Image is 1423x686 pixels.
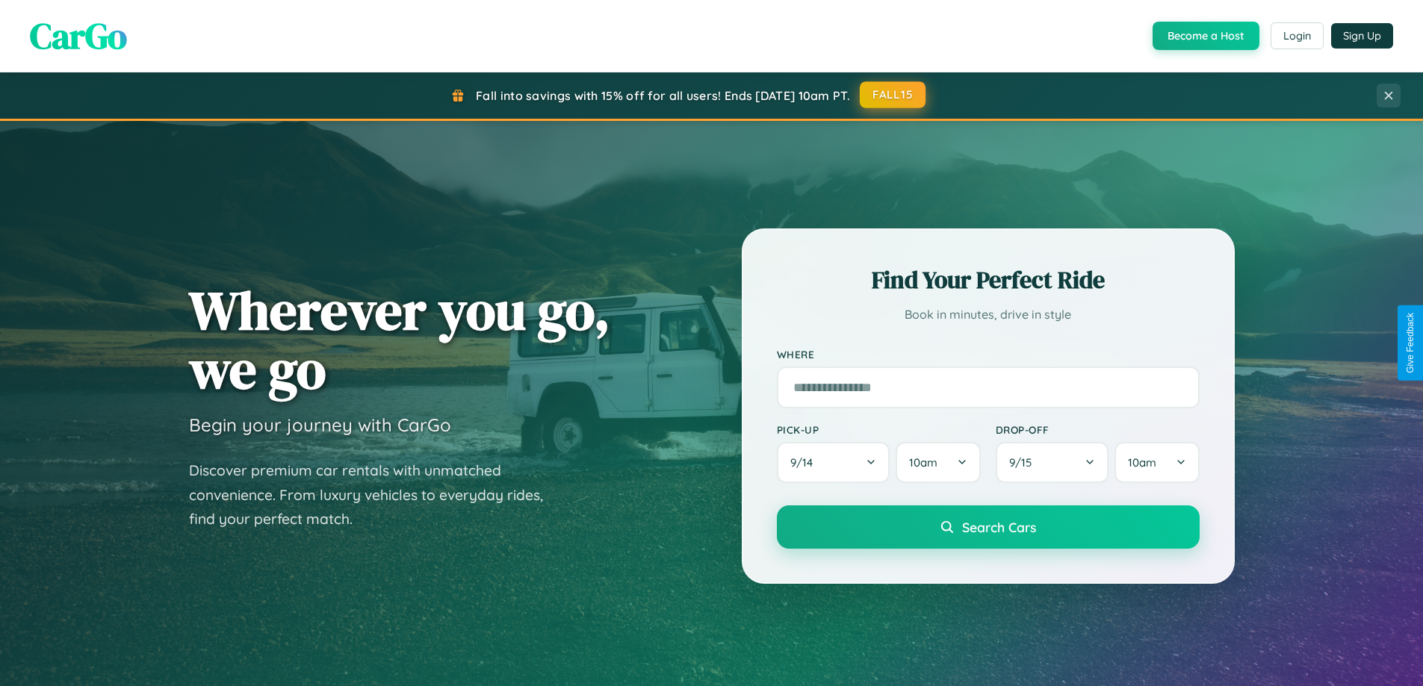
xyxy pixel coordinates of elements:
button: Login [1271,22,1324,49]
button: Become a Host [1153,22,1259,50]
span: 9 / 14 [790,455,820,470]
span: CarGo [30,11,127,60]
button: Search Cars [777,505,1200,549]
span: Search Cars [962,519,1036,535]
label: Pick-up [777,423,981,436]
label: Where [777,348,1200,361]
span: 10am [909,455,937,470]
span: 9 / 15 [1009,455,1039,470]
button: 9/15 [996,442,1109,483]
button: Sign Up [1331,23,1393,49]
p: Discover premium car rentals with unmatched convenience. From luxury vehicles to everyday rides, ... [189,458,562,531]
label: Drop-off [996,423,1200,436]
span: Fall into savings with 15% off for all users! Ends [DATE] 10am PT. [476,88,850,103]
button: 10am [896,442,980,483]
span: 10am [1128,455,1156,470]
h3: Begin your journey with CarGo [189,414,451,436]
h2: Find Your Perfect Ride [777,264,1200,296]
h1: Wherever you go, we go [189,281,610,399]
button: 9/14 [777,442,890,483]
button: FALL15 [860,81,926,108]
div: Give Feedback [1405,313,1416,373]
button: 10am [1114,442,1199,483]
p: Book in minutes, drive in style [777,304,1200,325]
